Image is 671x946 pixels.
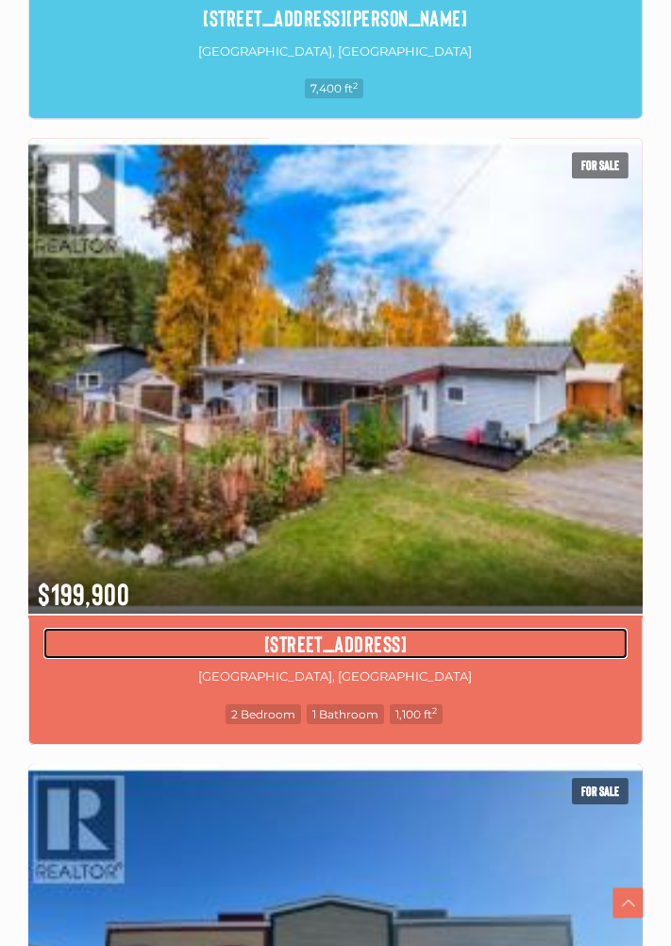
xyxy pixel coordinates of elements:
a: [STREET_ADDRESS][PERSON_NAME] [43,2,628,34]
span: 7,400 ft [305,78,363,98]
span: For sale [572,152,629,178]
span: 2 Bedroom [226,704,301,724]
p: [GEOGRAPHIC_DATA], [GEOGRAPHIC_DATA] [43,39,628,64]
sup: 2 [432,705,437,716]
span: 1,100 ft [390,704,443,724]
span: For sale [572,778,629,804]
a: [STREET_ADDRESS] [43,628,628,660]
span: $199,900 [28,551,643,614]
sup: 2 [353,80,358,91]
p: [GEOGRAPHIC_DATA], [GEOGRAPHIC_DATA] [43,664,628,689]
img: 92-4 PROSPECTOR ROAD, Whitehorse, Yukon [28,135,643,616]
span: 1 Bathroom [307,704,384,724]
